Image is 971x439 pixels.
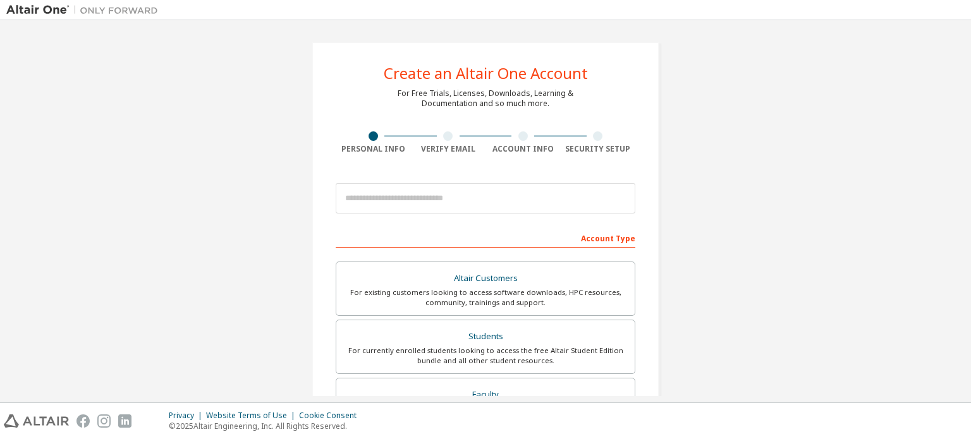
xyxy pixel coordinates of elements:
div: Students [344,328,627,346]
div: Account Type [336,227,635,248]
div: For currently enrolled students looking to access the free Altair Student Edition bundle and all ... [344,346,627,366]
div: For Free Trials, Licenses, Downloads, Learning & Documentation and so much more. [398,88,573,109]
img: altair_logo.svg [4,414,69,428]
img: linkedin.svg [118,414,131,428]
div: Faculty [344,386,627,404]
img: facebook.svg [76,414,90,428]
p: © 2025 Altair Engineering, Inc. All Rights Reserved. [169,421,364,431]
div: Personal Info [336,144,411,154]
div: Altair Customers [344,270,627,287]
div: Verify Email [411,144,486,154]
img: Altair One [6,4,164,16]
div: Website Terms of Use [206,411,299,421]
img: instagram.svg [97,414,111,428]
div: Security Setup [561,144,636,154]
div: Account Info [485,144,561,154]
div: Privacy [169,411,206,421]
div: For existing customers looking to access software downloads, HPC resources, community, trainings ... [344,287,627,308]
div: Cookie Consent [299,411,364,421]
div: Create an Altair One Account [384,66,588,81]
